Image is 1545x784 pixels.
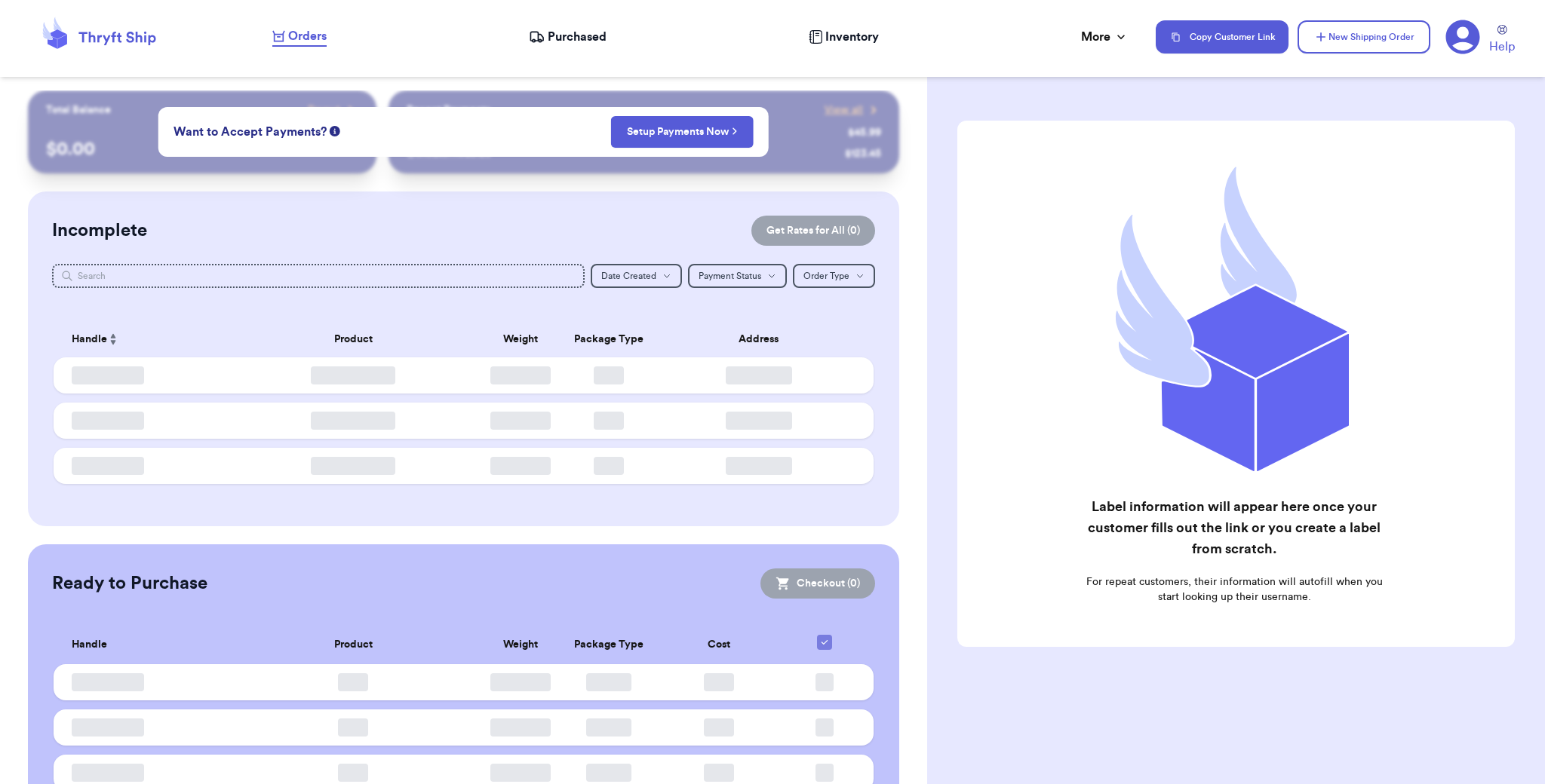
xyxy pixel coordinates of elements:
div: $ 45.99 [848,125,881,140]
button: Sort ascending [107,330,119,348]
a: Help [1489,25,1515,56]
th: Package Type [565,321,653,357]
th: Product [230,321,477,357]
p: For repeat customers, their information will autofill when you start looking up their username. [1075,574,1393,605]
span: Purchased [548,28,607,46]
th: Weight [477,626,565,664]
button: Setup Payments Now [611,116,754,148]
a: View all [825,103,881,118]
p: Total Balance [46,103,111,118]
div: $ 123.45 [845,146,881,161]
span: Help [1489,38,1515,56]
span: Date Created [601,271,656,280]
span: View all [825,103,863,118]
button: Order Type [793,264,875,288]
button: New Shipping Order [1298,20,1430,54]
button: Date Created [591,264,682,288]
span: Order Type [803,271,849,280]
span: Inventory [825,28,879,46]
th: Weight [477,321,565,357]
div: More [1081,28,1129,46]
th: Address [653,321,874,357]
span: Payout [308,103,340,118]
h2: Ready to Purchase [52,571,207,596]
a: Payout [308,103,358,118]
span: Want to Accept Payments? [174,123,327,141]
button: Get Rates for All (0) [751,216,875,246]
a: Purchased [529,28,607,46]
th: Cost [653,626,785,664]
h2: Label information will appear here once your customer fills out the link or you create a label fr... [1075,496,1393,559]
input: Search [52,264,585,288]
span: Orders [288,27,327,45]
span: Payment Status [699,271,761,280]
button: Payment Status [688,264,787,288]
a: Orders [272,27,327,47]
p: $ 0.00 [46,137,358,161]
span: Handle [72,637,107,653]
th: Product [230,626,477,664]
button: Checkout (0) [760,568,875,599]
a: Inventory [809,28,879,46]
button: Copy Customer Link [1156,20,1289,54]
a: Setup Payments Now [627,124,738,139]
h2: Incomplete [52,219,147,243]
p: Recent Payments [407,103,490,118]
th: Package Type [565,626,653,664]
span: Handle [72,332,107,348]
